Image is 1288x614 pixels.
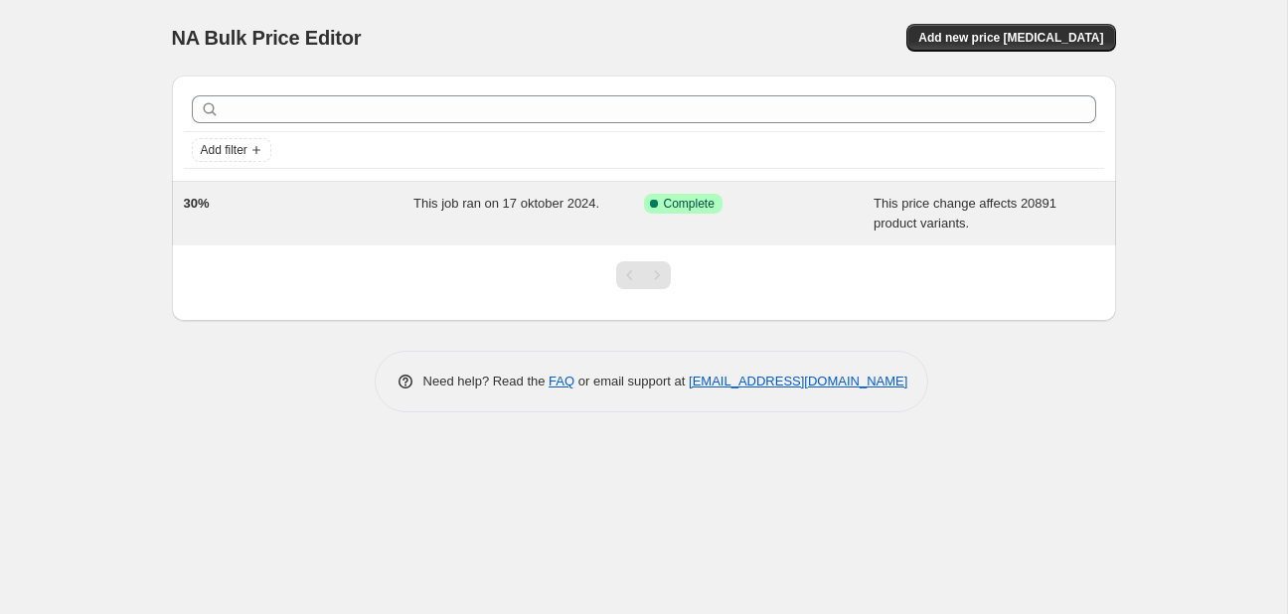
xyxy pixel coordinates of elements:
span: Add filter [201,142,247,158]
span: or email support at [574,374,689,388]
span: 30% [184,196,210,211]
a: [EMAIL_ADDRESS][DOMAIN_NAME] [689,374,907,388]
button: Add new price [MEDICAL_DATA] [906,24,1115,52]
span: NA Bulk Price Editor [172,27,362,49]
button: Add filter [192,138,271,162]
span: This price change affects 20891 product variants. [874,196,1056,230]
span: Add new price [MEDICAL_DATA] [918,30,1103,46]
span: Need help? Read the [423,374,550,388]
a: FAQ [549,374,574,388]
span: This job ran on 17 oktober 2024. [413,196,599,211]
span: Complete [664,196,715,212]
nav: Pagination [616,261,671,289]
